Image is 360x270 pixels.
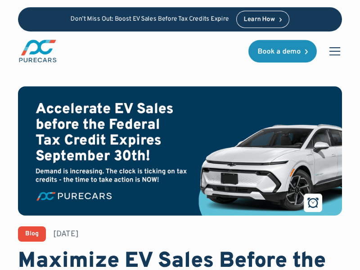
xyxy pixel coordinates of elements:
[71,16,229,23] p: Don’t Miss Out: Boost EV Sales Before Tax Credits Expire
[18,39,58,63] a: main
[18,39,58,63] img: purecars logo
[248,40,317,63] a: Book a demo
[53,229,79,240] div: [DATE]
[236,11,290,28] a: Learn How
[244,17,275,23] div: Learn How
[257,48,301,55] div: Book a demo
[25,231,39,237] div: Blog
[324,40,342,62] div: menu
